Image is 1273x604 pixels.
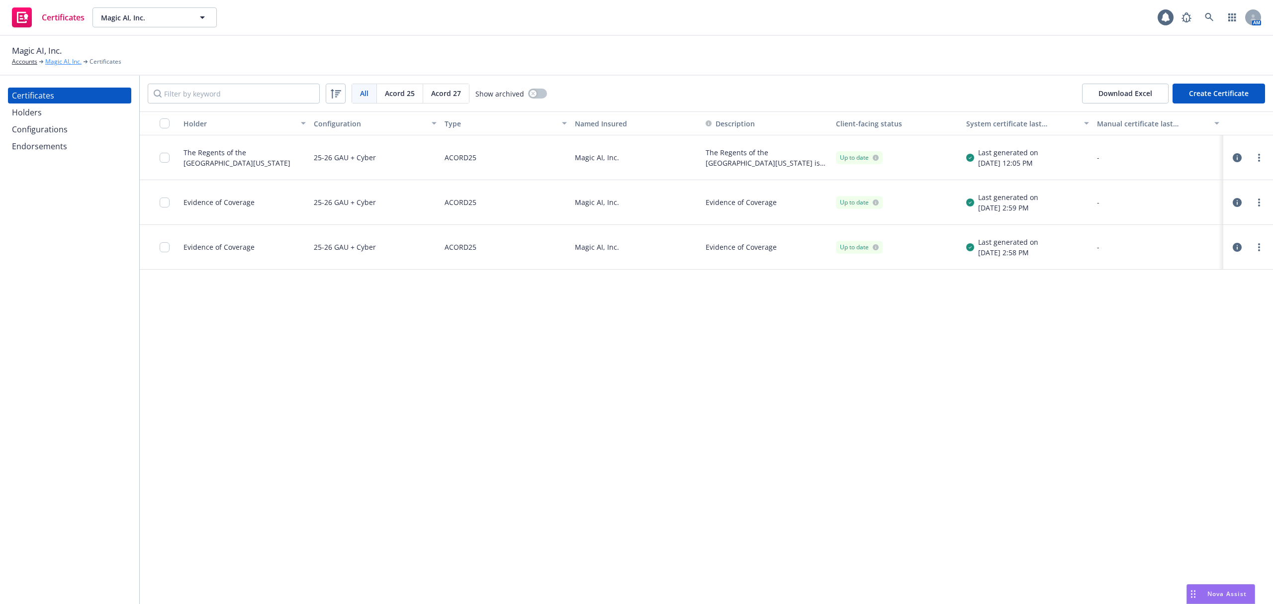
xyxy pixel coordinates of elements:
div: - [1097,197,1219,207]
div: Magic AI, Inc. [571,225,701,270]
button: Holder [180,111,310,135]
div: Magic AI, Inc. [571,180,701,225]
span: Magic AI, Inc. [101,12,187,23]
div: - [1097,242,1219,252]
button: Type [441,111,571,135]
button: Evidence of Coverage [706,197,777,207]
div: Up to date [840,243,879,252]
a: Accounts [12,57,37,66]
div: Certificates [12,88,54,103]
a: more [1253,197,1265,208]
div: 25-26 GAU + Cyber [314,141,376,174]
div: Evidence of Coverage [183,197,255,207]
input: Select all [160,118,170,128]
div: ACORD25 [445,141,476,174]
button: Nova Assist [1186,584,1255,604]
div: [DATE] 12:05 PM [978,158,1038,168]
a: more [1253,152,1265,164]
a: Configurations [8,121,131,137]
a: more [1253,241,1265,253]
a: Report a Bug [1177,7,1196,27]
div: Drag to move [1187,585,1199,604]
input: Filter by keyword [148,84,320,103]
div: Evidence of Coverage [183,242,255,252]
div: Last generated on [978,147,1038,158]
span: Certificates [42,13,85,21]
span: Magic AI, Inc. [12,44,62,57]
button: Magic AI, Inc. [92,7,217,27]
div: Type [445,118,556,129]
div: ACORD25 [445,186,476,218]
div: Up to date [840,198,879,207]
button: Description [706,118,755,129]
div: Magic AI, Inc. [571,135,701,180]
button: Client-facing status [832,111,962,135]
div: - [1097,152,1219,163]
span: Show archived [475,89,524,99]
div: Holders [12,104,42,120]
div: [DATE] 2:59 PM [978,202,1038,213]
a: Endorsements [8,138,131,154]
input: Toggle Row Selected [160,198,170,207]
a: Search [1199,7,1219,27]
button: The Regents of the [GEOGRAPHIC_DATA][US_STATE] is included as an additional insured as required b... [706,147,828,168]
button: Download Excel [1082,84,1169,103]
div: [DATE] 2:58 PM [978,247,1038,258]
button: Evidence of Coverage [706,242,777,252]
a: Holders [8,104,131,120]
div: 25-26 GAU + Cyber [314,186,376,218]
button: Configuration [310,111,440,135]
span: All [360,88,368,99]
div: Last generated on [978,237,1038,247]
div: Client-facing status [836,118,958,129]
button: Manual certificate last generated [1093,111,1223,135]
div: System certificate last generated [966,118,1078,129]
button: System certificate last generated [962,111,1092,135]
div: Holder [183,118,295,129]
span: Acord 25 [385,88,415,99]
input: Toggle Row Selected [160,242,170,252]
a: Certificates [8,3,89,31]
div: Up to date [840,153,879,162]
div: Configuration [314,118,425,129]
div: Configurations [12,121,68,137]
div: ACORD25 [445,231,476,263]
button: Named Insured [571,111,701,135]
span: Nova Assist [1207,590,1247,598]
div: Named Insured [575,118,697,129]
span: Acord 27 [431,88,461,99]
div: Manual certificate last generated [1097,118,1208,129]
a: Certificates [8,88,131,103]
button: Create Certificate [1173,84,1265,103]
div: Endorsements [12,138,67,154]
span: Certificates [90,57,121,66]
a: Switch app [1222,7,1242,27]
a: Magic AI, Inc. [45,57,82,66]
div: 25-26 GAU + Cyber [314,231,376,263]
div: The Regents of the [GEOGRAPHIC_DATA][US_STATE] [183,147,306,168]
div: Last generated on [978,192,1038,202]
input: Toggle Row Selected [160,153,170,163]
